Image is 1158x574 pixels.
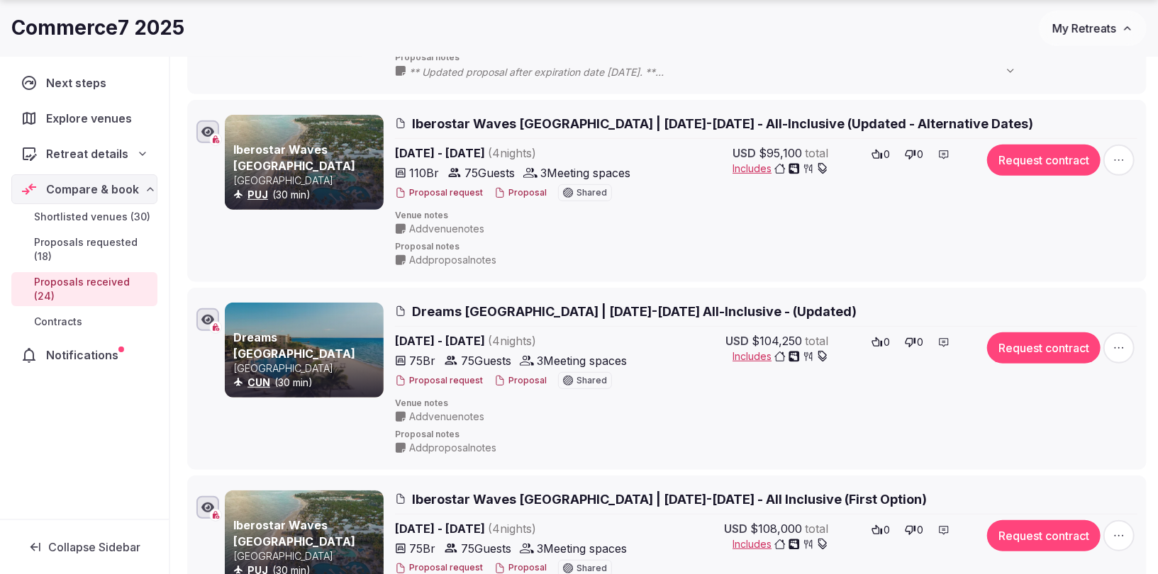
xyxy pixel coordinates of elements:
span: Collapse Sidebar [48,540,140,554]
span: total [805,145,828,162]
span: Add proposal notes [409,441,496,455]
button: Proposal [494,187,547,199]
span: total [805,520,828,537]
span: Iberostar Waves [GEOGRAPHIC_DATA] | [DATE]-[DATE] - All-Inclusive (Updated - Alternative Dates) [412,115,1033,133]
span: 3 Meeting spaces [540,164,630,181]
button: 0 [867,520,895,540]
span: Shared [577,564,607,573]
button: Proposal request [395,375,483,387]
span: $104,250 [752,332,802,349]
a: Explore venues [11,103,157,133]
span: ( 4 night s ) [488,334,536,348]
span: ( 4 night s ) [488,522,536,536]
span: Venue notes [395,398,1137,410]
button: Proposal [494,375,547,387]
span: [DATE] - [DATE] [395,520,645,537]
button: 0 [867,332,895,352]
span: Retreat details [46,145,128,162]
button: CUN [247,376,270,390]
button: 0 [901,332,928,352]
span: ** Updated proposal after expiration date [DATE]. ** ALL-INCLUSIVE RATE INCLUSIONS • Luxurious ac... [409,65,1030,79]
div: (30 min) [233,376,381,390]
a: Shortlisted venues (30) [11,207,157,227]
p: [GEOGRAPHIC_DATA] [233,361,381,376]
a: Contracts [11,312,157,332]
span: Notifications [46,347,124,364]
button: 0 [901,145,928,164]
span: 75 Guests [461,352,511,369]
span: Proposal notes [395,429,1137,441]
button: Request contract [987,332,1101,364]
span: 3 Meeting spaces [537,352,627,369]
span: total [805,332,828,349]
span: Add proposal notes [409,253,496,267]
p: [GEOGRAPHIC_DATA] [233,549,381,563]
span: Venue notes [395,210,1137,222]
span: Proposals received (24) [34,275,152,303]
button: Request contract [987,520,1101,551]
p: [GEOGRAPHIC_DATA] [233,174,381,188]
span: Shared [577,376,607,385]
span: 0 [918,335,924,349]
span: Shared [577,188,607,197]
button: 0 [867,145,895,164]
span: ( 4 night s ) [488,146,536,160]
span: 0 [918,147,924,162]
span: 0 [918,523,924,537]
span: Contracts [34,315,82,329]
button: Includes [733,349,828,364]
span: My Retreats [1052,21,1116,35]
button: Proposal request [395,187,483,199]
span: USD [724,520,747,537]
a: PUJ [247,188,268,201]
button: Proposal [494,562,547,574]
span: [DATE] - [DATE] [395,145,645,162]
span: 75 Guests [461,540,511,557]
span: Compare & book [46,181,139,198]
button: Includes [733,162,828,176]
span: Iberostar Waves [GEOGRAPHIC_DATA] | [DATE]-[DATE] - All Inclusive (First Option) [412,490,927,508]
span: Proposals requested (18) [34,235,152,264]
span: 75 Br [409,352,435,369]
span: Shortlisted venues (30) [34,210,150,224]
button: My Retreats [1039,11,1147,46]
a: Dreams [GEOGRAPHIC_DATA] [233,330,355,360]
a: Notifications [11,340,157,370]
span: 3 Meeting spaces [537,540,627,557]
button: Includes [733,537,828,551]
span: Explore venues [46,110,138,127]
span: 110 Br [409,164,439,181]
button: Collapse Sidebar [11,531,157,563]
button: Request contract [987,145,1101,176]
a: Proposals requested (18) [11,232,157,266]
button: Proposal request [395,562,483,574]
span: $108,000 [750,520,802,537]
span: 75 Br [409,540,435,557]
span: Next steps [46,74,112,91]
span: Add venue notes [409,222,484,236]
a: Iberostar Waves [GEOGRAPHIC_DATA] [233,518,355,548]
button: 0 [901,520,928,540]
span: Dreams [GEOGRAPHIC_DATA] | [DATE]-[DATE] All-Inclusive - (Updated) [412,303,857,320]
span: $95,100 [759,145,802,162]
button: PUJ [247,188,268,202]
span: Proposal notes [395,52,1137,64]
a: Proposals received (24) [11,272,157,306]
a: CUN [247,376,270,388]
span: [DATE] - [DATE] [395,332,645,349]
h1: Commerce7 2025 [11,14,184,42]
span: USD [733,145,756,162]
div: (30 min) [233,188,381,202]
span: USD [725,332,749,349]
span: Add venue notes [409,410,484,424]
span: 75 Guests [464,164,515,181]
span: Proposal notes [395,241,1137,253]
a: Next steps [11,68,157,98]
span: 0 [884,335,891,349]
span: 0 [884,147,891,162]
a: Iberostar Waves [GEOGRAPHIC_DATA] [233,142,355,172]
span: 0 [884,523,891,537]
